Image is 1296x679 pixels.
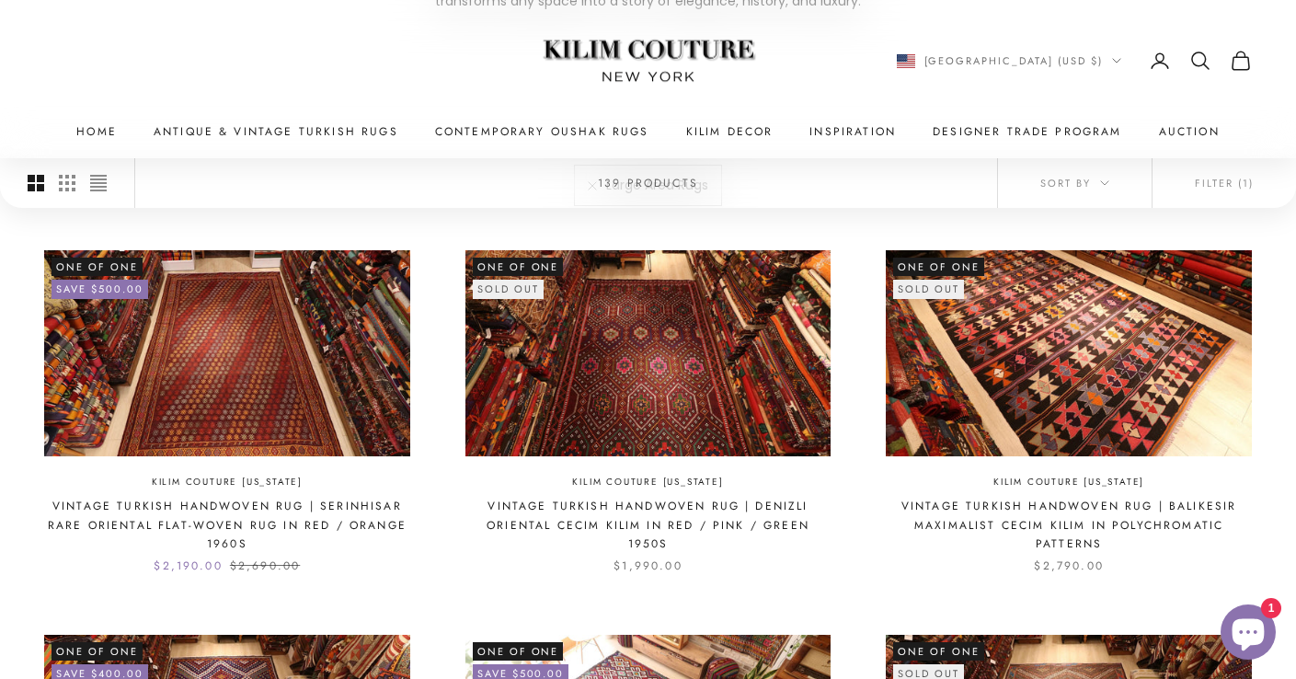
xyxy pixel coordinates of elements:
[52,642,143,661] span: One of One
[230,557,300,575] compare-at-price: $2,690.00
[924,52,1104,69] span: [GEOGRAPHIC_DATA] (USD $)
[52,258,143,276] span: One of One
[933,122,1122,141] a: Designer Trade Program
[154,557,222,575] sale-price: $2,190.00
[473,642,564,661] span: One of One
[473,280,544,298] sold-out-badge: Sold out
[1215,604,1281,664] inbox-online-store-chat: Shopify online store chat
[897,50,1253,72] nav: Secondary navigation
[893,280,964,298] sold-out-badge: Sold out
[44,497,410,553] a: Vintage Turkish Handwoven Rug | Serinhisar Rare Oriental Flat-Woven Rug in Red / Orange 1960s
[897,54,915,68] img: United States
[998,158,1152,208] button: Sort by
[897,52,1122,69] button: Change country or currency
[154,122,398,141] a: Antique & Vintage Turkish Rugs
[893,642,984,661] span: One of One
[1159,122,1220,141] a: Auction
[809,122,896,141] a: Inspiration
[52,280,148,298] on-sale-badge: Save $500.00
[1040,175,1109,191] span: Sort by
[598,174,698,192] p: 139 products
[572,475,723,490] a: Kilim Couture [US_STATE]
[435,122,649,141] a: Contemporary Oushak Rugs
[465,497,832,553] a: Vintage Turkish Handwoven Rug | Denizli Oriental Cecim Kilim in Red / Pink / Green 1950s
[1034,557,1103,575] sale-price: $2,790.00
[993,475,1144,490] a: Kilim Couture [US_STATE]
[614,557,682,575] sale-price: $1,990.00
[886,250,1252,455] img: tribal and colorful maximalist vintage mid-century Turkish cecim kilim rug displayed at Kilim Cou...
[893,258,984,276] span: One of One
[1153,158,1296,208] button: Filter (1)
[686,122,774,141] summary: Kilim Decor
[76,122,117,141] a: Home
[152,475,303,490] a: Kilim Couture [US_STATE]
[473,258,564,276] span: One of One
[90,159,107,209] button: Switch to compact product images
[59,159,75,209] button: Switch to smaller product images
[886,497,1252,553] a: Vintage Turkish Handwoven Rug | Balikesir Maximalist Cecim Kilim in Polychromatic Patterns
[533,17,763,105] img: Logo of Kilim Couture New York
[44,122,1252,141] nav: Primary navigation
[28,159,44,209] button: Switch to larger product images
